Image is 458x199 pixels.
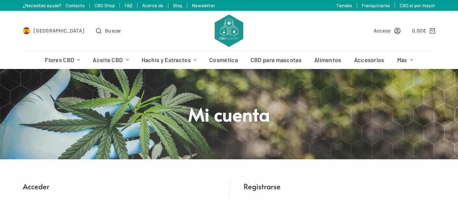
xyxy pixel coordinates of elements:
a: Accesorios [348,51,391,69]
a: Hachís y Extractos [135,51,203,69]
a: Acerca de [142,3,163,8]
button: Abrir formulario de búsqueda [96,26,121,35]
a: CBD para mascotas [244,51,308,69]
a: Carro de compra [412,26,435,35]
h2: Acceder [23,181,214,192]
span: Buscar [105,26,121,35]
h2: Registrarse [244,181,435,192]
a: Más [391,51,419,69]
span: Acceso [374,26,391,35]
a: Newsletter [192,3,215,8]
span: € [423,27,426,34]
a: Flores CBD [39,51,87,69]
a: Select Country [23,26,84,35]
a: CBD al por mayor [400,3,435,8]
a: ¿Necesitas ayuda? Contacto [23,3,85,8]
a: Cosmética [203,51,244,69]
img: ES Flag [23,27,30,34]
a: FAQ [125,3,133,8]
bdi: 0,00 [412,27,426,34]
a: Franquiciarse [362,3,390,8]
a: Acceso [374,26,401,35]
span: [GEOGRAPHIC_DATA] [34,26,84,35]
img: CBD Alchemy [215,14,243,47]
nav: Menú de cabecera [39,51,420,69]
h1: Mi cuenta [93,102,365,126]
a: Blog [173,3,182,8]
a: Alimentos [308,51,348,69]
a: CBD Shop [94,3,115,8]
a: Aceite CBD [87,51,135,69]
a: Tiendas [336,3,352,8]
